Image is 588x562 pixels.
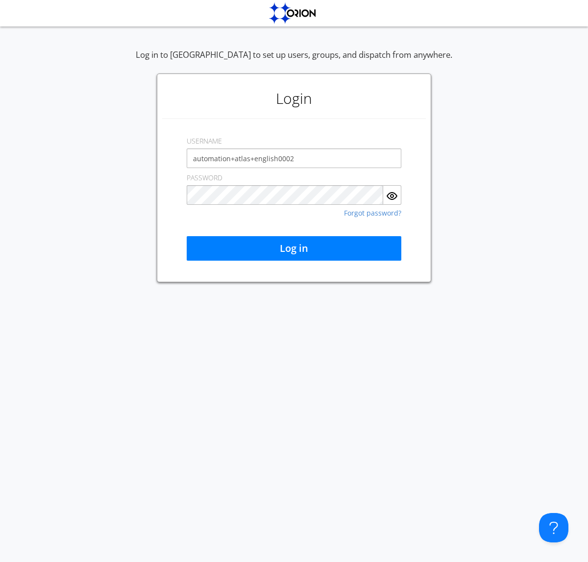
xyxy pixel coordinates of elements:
[187,136,222,146] label: USERNAME
[344,210,401,217] a: Forgot password?
[187,236,401,261] button: Log in
[136,49,452,73] div: Log in to [GEOGRAPHIC_DATA] to set up users, groups, and dispatch from anywhere.
[386,190,398,202] img: eye.svg
[187,173,222,183] label: PASSWORD
[383,185,401,205] button: Show Password
[539,513,568,542] iframe: Toggle Customer Support
[187,185,383,205] input: Password
[162,79,426,118] h1: Login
